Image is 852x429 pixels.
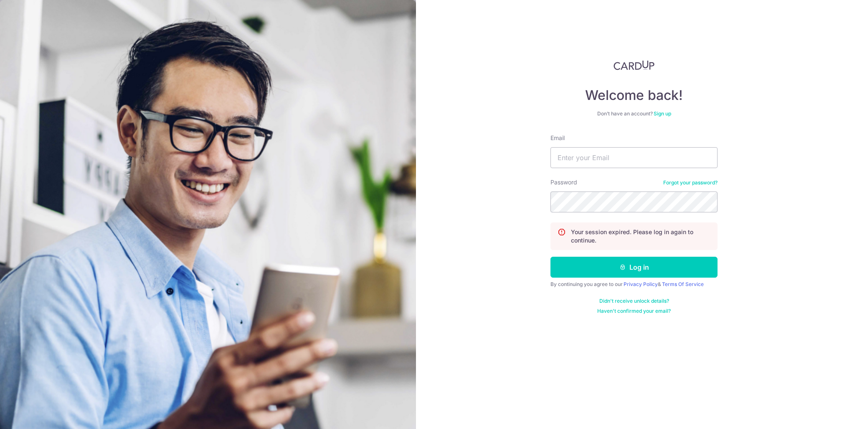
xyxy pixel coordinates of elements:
a: Didn't receive unlock details? [599,298,669,304]
a: Terms Of Service [662,281,704,287]
p: Your session expired. Please log in again to continue. [571,228,710,245]
label: Email [550,134,565,142]
a: Privacy Policy [624,281,658,287]
label: Password [550,178,577,186]
a: Sign up [654,110,671,117]
h4: Welcome back! [550,87,718,104]
a: Haven't confirmed your email? [597,308,671,314]
a: Forgot your password? [663,179,718,186]
img: CardUp Logo [614,60,654,70]
input: Enter your Email [550,147,718,168]
div: By continuing you agree to our & [550,281,718,288]
button: Log in [550,257,718,278]
div: Don’t have an account? [550,110,718,117]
